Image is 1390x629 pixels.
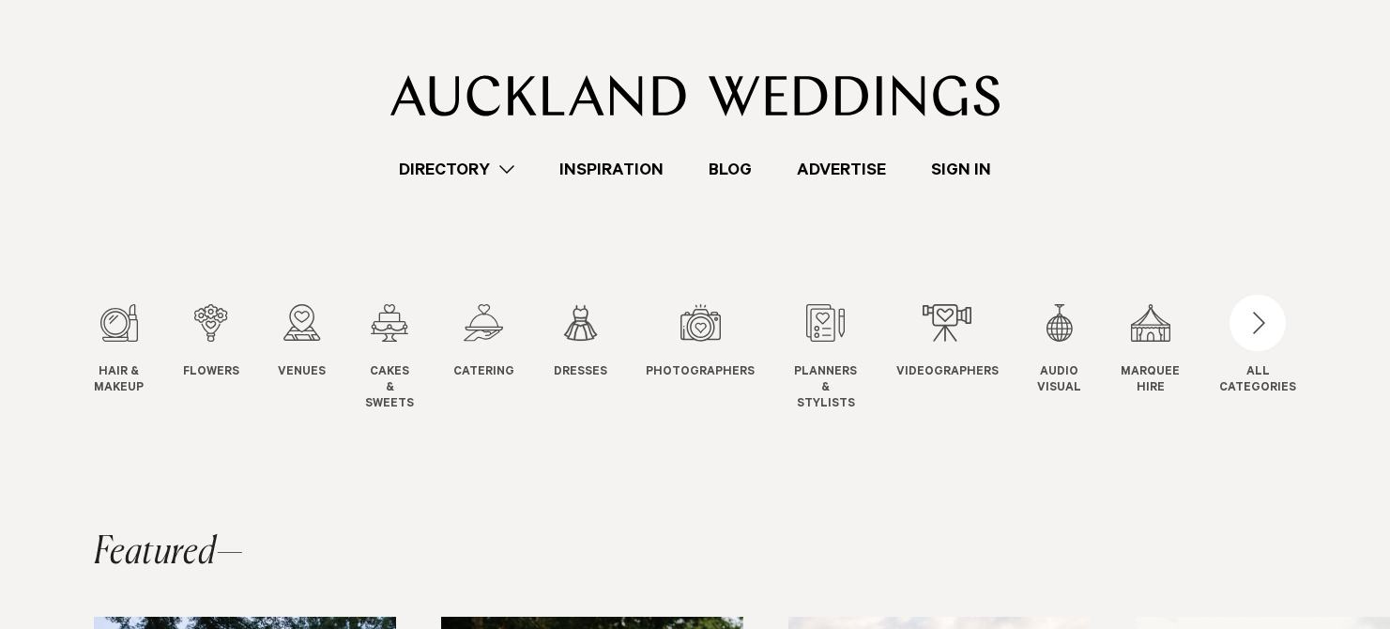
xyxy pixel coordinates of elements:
swiper-slide: 2 / 12 [183,304,277,412]
a: Dresses [554,304,607,381]
span: Dresses [554,365,607,381]
span: Photographers [646,365,755,381]
a: Hair & Makeup [94,304,144,397]
a: Photographers [646,304,755,381]
a: Videographers [896,304,999,381]
span: Marquee Hire [1121,365,1180,397]
span: Venues [278,365,326,381]
swiper-slide: 8 / 12 [794,304,894,412]
span: Videographers [896,365,999,381]
a: Catering [453,304,514,381]
a: Directory [376,157,537,182]
a: Marquee Hire [1121,304,1180,397]
swiper-slide: 1 / 12 [94,304,181,412]
h2: Featured [94,534,244,572]
a: Planners & Stylists [794,304,857,412]
a: Venues [278,304,326,381]
a: Blog [686,157,774,182]
a: Flowers [183,304,239,381]
swiper-slide: 6 / 12 [554,304,645,412]
swiper-slide: 5 / 12 [453,304,552,412]
swiper-slide: 11 / 12 [1121,304,1217,412]
span: Audio Visual [1037,365,1081,397]
swiper-slide: 7 / 12 [646,304,792,412]
button: ALLCATEGORIES [1219,304,1296,392]
div: ALL CATEGORIES [1219,365,1296,397]
a: Audio Visual [1037,304,1081,397]
a: Sign In [909,157,1014,182]
a: Advertise [774,157,909,182]
swiper-slide: 3 / 12 [278,304,363,412]
swiper-slide: 10 / 12 [1037,304,1119,412]
span: Hair & Makeup [94,365,144,397]
span: Flowers [183,365,239,381]
a: Cakes & Sweets [365,304,414,412]
a: Inspiration [537,157,686,182]
span: Cakes & Sweets [365,365,414,412]
swiper-slide: 9 / 12 [896,304,1036,412]
span: Planners & Stylists [794,365,857,412]
span: Catering [453,365,514,381]
swiper-slide: 4 / 12 [365,304,451,412]
img: Auckland Weddings Logo [390,75,1000,116]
